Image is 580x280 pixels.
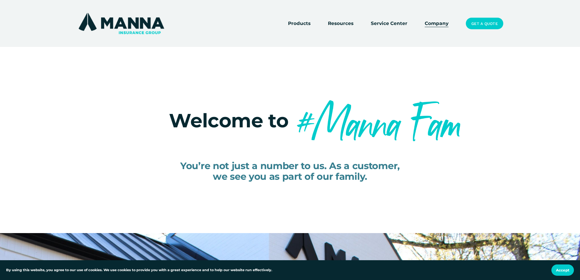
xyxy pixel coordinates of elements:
[371,19,407,28] a: Service Center
[328,19,353,28] a: folder dropdown
[425,19,448,28] a: Company
[288,20,311,27] span: Products
[180,160,400,182] span: You’re not just a number to us. As a customer, we see you as part of our family.
[77,12,166,35] img: Manna Insurance Group
[556,268,569,272] span: Accept
[288,19,311,28] a: folder dropdown
[328,20,353,27] span: Resources
[6,268,272,273] p: By using this website, you agree to our use of cookies. We use cookies to provide you with a grea...
[466,18,503,29] a: Get a Quote
[551,264,574,276] button: Accept
[169,109,288,132] span: Welcome to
